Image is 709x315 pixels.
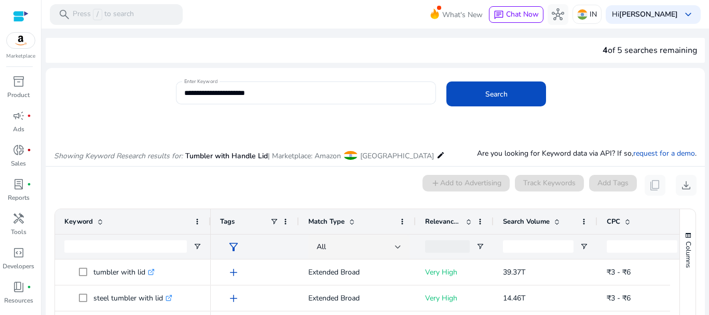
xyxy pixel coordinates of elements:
[27,148,31,152] span: fiber_manual_record
[308,287,406,309] p: Extended Broad
[612,11,678,18] p: Hi
[503,217,550,226] span: Search Volume
[676,175,697,196] button: download
[477,148,697,159] p: Are you looking for Keyword data via API? If so, .
[489,6,543,23] button: chatChat Now
[27,114,31,118] span: fiber_manual_record
[552,8,564,21] span: hub
[6,52,35,60] p: Marketplace
[308,217,345,226] span: Match Type
[12,109,25,122] span: campaign
[11,227,26,237] p: Tools
[603,45,608,56] span: 4
[184,78,217,85] mat-label: Enter Keyword
[360,151,434,161] span: [GEOGRAPHIC_DATA]
[577,9,588,20] img: in.svg
[590,5,597,23] p: IN
[633,148,695,158] a: request for a demo
[476,242,484,251] button: Open Filter Menu
[93,262,155,283] p: tumbler with lid
[227,292,240,305] span: add
[425,217,461,226] span: Relevance Score
[446,81,546,106] button: Search
[442,6,483,24] span: What's New
[437,149,445,161] mat-icon: edit
[317,242,326,252] span: All
[12,281,25,293] span: book_4
[54,151,183,161] i: Showing Keyword Research results for:
[603,44,697,57] div: of 5 searches remaining
[12,212,25,225] span: handyman
[607,217,620,226] span: CPC
[506,9,539,19] span: Chat Now
[27,182,31,186] span: fiber_manual_record
[619,9,678,19] b: [PERSON_NAME]
[12,178,25,190] span: lab_profile
[308,262,406,283] p: Extended Broad
[11,159,26,168] p: Sales
[503,240,574,253] input: Search Volume Filter Input
[3,262,34,271] p: Developers
[680,179,692,191] span: download
[503,293,525,303] span: 14.46T
[607,293,631,303] span: ₹3 - ₹6
[13,125,24,134] p: Ads
[64,240,187,253] input: Keyword Filter Input
[12,246,25,259] span: code_blocks
[682,8,694,21] span: keyboard_arrow_down
[93,9,102,20] span: /
[580,242,588,251] button: Open Filter Menu
[548,4,568,25] button: hub
[12,75,25,88] span: inventory_2
[220,217,235,226] span: Tags
[73,9,134,20] p: Press to search
[185,151,268,161] span: Tumbler with Handle Lid
[494,10,504,20] span: chat
[503,267,525,277] span: 39.37T
[425,287,484,309] p: Very High
[64,217,93,226] span: Keyword
[268,151,341,161] span: | Marketplace: Amazon
[27,285,31,289] span: fiber_manual_record
[4,296,33,305] p: Resources
[93,287,172,309] p: steel tumbler with lid
[607,240,677,253] input: CPC Filter Input
[607,267,631,277] span: ₹3 - ₹6
[485,89,508,100] span: Search
[7,90,30,100] p: Product
[193,242,201,251] button: Open Filter Menu
[12,144,25,156] span: donut_small
[227,266,240,279] span: add
[7,33,35,48] img: amazon.svg
[425,262,484,283] p: Very High
[58,8,71,21] span: search
[227,241,240,253] span: filter_alt
[684,241,693,268] span: Columns
[8,193,30,202] p: Reports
